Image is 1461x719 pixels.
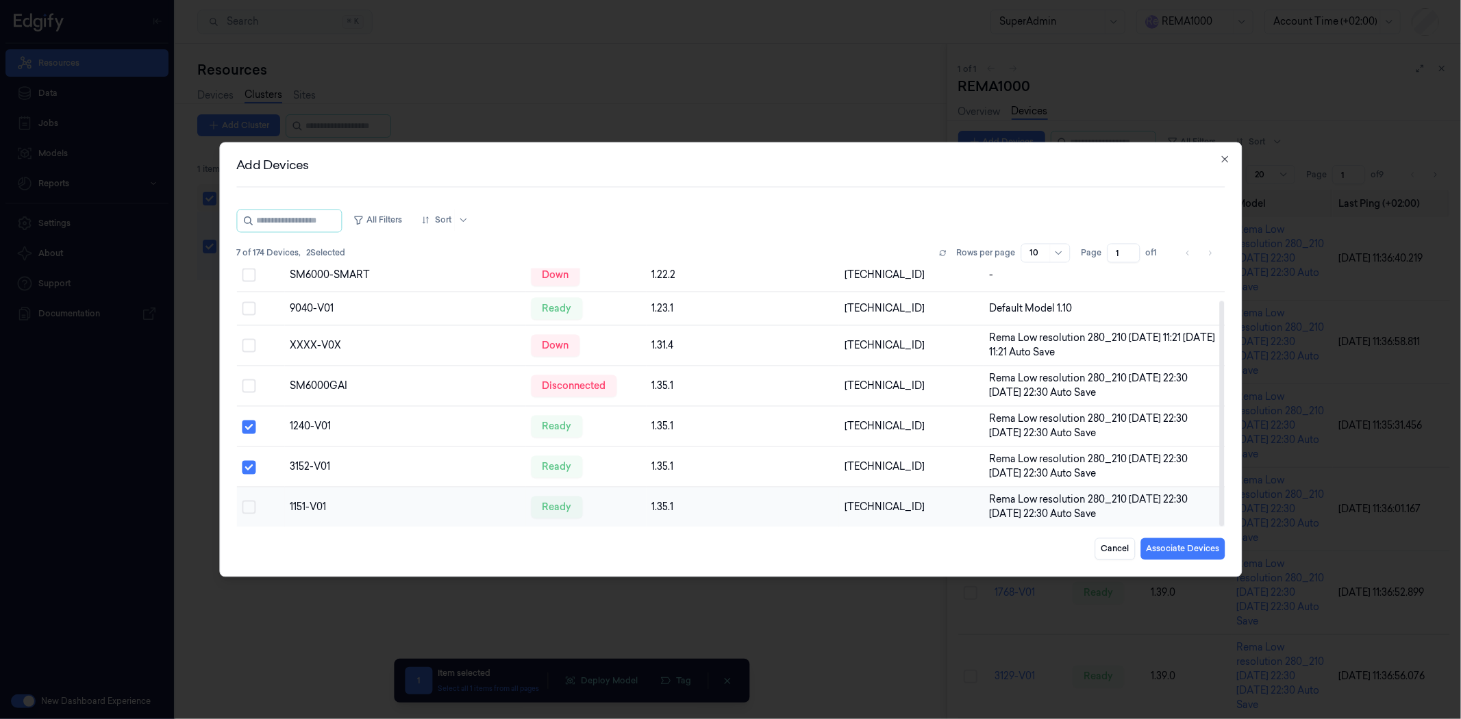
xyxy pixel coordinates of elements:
[651,301,834,316] div: 1.23.1
[531,416,582,438] div: ready
[290,419,520,433] div: 1240-V01
[531,496,582,518] div: ready
[242,501,255,514] button: Select row
[242,339,255,353] button: Select row
[1140,538,1225,560] button: Associate Devices
[989,331,1219,360] div: Rema Low resolution 280_210 [DATE] 11:21 [DATE] 11:21 Auto Save
[1145,247,1167,260] span: of 1
[989,372,1219,401] div: Rema Low resolution 280_210 [DATE] 22:30 [DATE] 22:30 Auto Save
[347,210,408,231] button: All Filters
[242,268,255,282] button: Select row
[651,338,834,353] div: 1.31.4
[956,247,1015,260] p: Rows per page
[989,268,1219,282] div: -
[236,160,1225,172] h2: Add Devices
[290,379,520,393] div: SM6000GAI
[845,459,978,474] div: [TECHNICAL_ID]
[290,338,520,353] div: XXXX-V0X
[290,301,520,316] div: 9040-V01
[1081,247,1101,260] span: Page
[1178,244,1219,263] nav: pagination
[242,420,255,434] button: Select row
[989,453,1219,481] div: Rema Low resolution 280_210 [DATE] 22:30 [DATE] 22:30 Auto Save
[989,493,1219,522] div: Rema Low resolution 280_210 [DATE] 22:30 [DATE] 22:30 Auto Save
[845,338,978,353] div: [TECHNICAL_ID]
[651,379,834,393] div: 1.35.1
[242,302,255,316] button: Select row
[989,412,1219,441] div: Rema Low resolution 280_210 [DATE] 22:30 [DATE] 22:30 Auto Save
[531,375,616,397] div: disconnected
[290,459,520,474] div: 3152-V01
[845,500,978,514] div: [TECHNICAL_ID]
[845,419,978,433] div: [TECHNICAL_ID]
[651,268,834,282] div: 1.22.2
[651,459,834,474] div: 1.35.1
[845,301,978,316] div: [TECHNICAL_ID]
[845,268,978,282] div: [TECHNICAL_ID]
[531,456,582,478] div: ready
[290,268,520,282] div: SM6000-SMART
[989,301,1219,316] div: Default Model 1.10
[242,461,255,475] button: Select row
[651,419,834,433] div: 1.35.1
[651,500,834,514] div: 1.35.1
[531,335,579,357] div: down
[531,264,579,286] div: down
[290,500,520,514] div: 1151-V01
[845,379,978,393] div: [TECHNICAL_ID]
[531,298,582,320] div: ready
[236,247,301,260] span: 7 of 174 Devices ,
[1095,538,1135,560] button: Cancel
[242,379,255,393] button: Select row
[306,247,345,260] span: 2 Selected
